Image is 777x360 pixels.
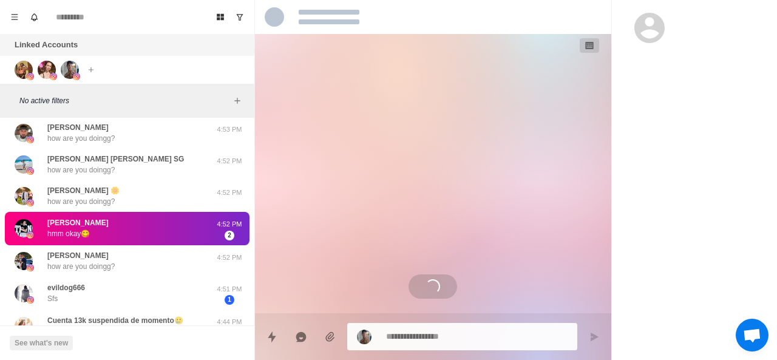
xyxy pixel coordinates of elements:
p: 4:44 PM [214,317,245,327]
p: 4:52 PM [214,156,245,166]
img: picture [15,187,33,205]
p: how are you doingg? [47,196,115,207]
img: picture [27,199,34,206]
img: picture [38,61,56,79]
img: picture [27,168,34,175]
img: picture [15,284,33,302]
div: Open chat [736,319,769,352]
button: Send message [582,325,606,349]
button: Add account [84,63,98,77]
p: 4:53 PM [214,124,245,135]
p: 4:52 PM [214,253,245,263]
p: evildog666 [47,282,85,293]
img: picture [27,231,34,239]
p: [PERSON_NAME] [47,250,109,261]
button: Add media [318,325,342,349]
p: [PERSON_NAME] [PERSON_NAME] SG [47,154,184,165]
p: 4:52 PM [214,188,245,198]
p: how are you doingg? [47,133,115,144]
img: picture [15,124,33,142]
img: picture [15,61,33,79]
button: Board View [211,7,230,27]
p: [PERSON_NAME] [47,122,109,133]
img: picture [15,317,33,335]
img: picture [50,73,57,80]
p: Linked Accounts [15,39,78,51]
p: Sfs [47,293,58,304]
img: picture [15,155,33,174]
img: picture [15,252,33,270]
button: See what's new [10,336,73,350]
button: Reply with AI [289,325,313,349]
img: picture [27,73,34,80]
button: Show unread conversations [230,7,249,27]
span: 2 [225,231,234,240]
img: picture [15,219,33,237]
p: 4:51 PM [214,284,245,294]
img: picture [27,264,34,271]
p: Cuenta 13k suspendida de momento🥲 [47,315,183,326]
p: [PERSON_NAME] [47,217,109,228]
img: picture [27,296,34,304]
p: 4:52 PM [214,219,245,229]
p: hmm okay😋 [47,228,90,239]
button: Menu [5,7,24,27]
p: how are you doingg? [47,261,115,272]
p: how are you doingg? [47,165,115,175]
p: No active filters [19,95,230,106]
button: Notifications [24,7,44,27]
img: picture [73,73,80,80]
span: 1 [225,295,234,305]
button: Quick replies [260,325,284,349]
img: picture [27,136,34,143]
img: picture [61,61,79,79]
p: [PERSON_NAME] 🌼 [47,185,120,196]
button: Add filters [230,93,245,108]
img: picture [357,330,372,344]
